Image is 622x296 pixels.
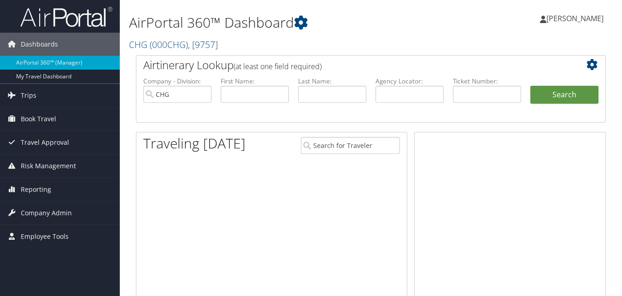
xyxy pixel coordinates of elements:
[21,154,76,178] span: Risk Management
[546,13,604,24] span: [PERSON_NAME]
[21,178,51,201] span: Reporting
[530,86,599,104] button: Search
[221,77,289,86] label: First Name:
[21,225,69,248] span: Employee Tools
[188,38,218,51] span: , [ 9757 ]
[21,84,36,107] span: Trips
[540,5,613,32] a: [PERSON_NAME]
[453,77,521,86] label: Ticket Number:
[20,6,112,28] img: airportal-logo.png
[21,33,58,56] span: Dashboards
[298,77,366,86] label: Last Name:
[150,38,188,51] span: ( 000CHG )
[143,57,559,73] h2: Airtinerary Lookup
[376,77,444,86] label: Agency Locator:
[234,61,322,71] span: (at least one field required)
[21,201,72,225] span: Company Admin
[143,134,246,153] h1: Traveling [DATE]
[129,13,452,32] h1: AirPortal 360™ Dashboard
[301,137,399,154] input: Search for Traveler
[129,38,218,51] a: CHG
[21,107,56,130] span: Book Travel
[143,77,211,86] label: Company - Division:
[21,131,69,154] span: Travel Approval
